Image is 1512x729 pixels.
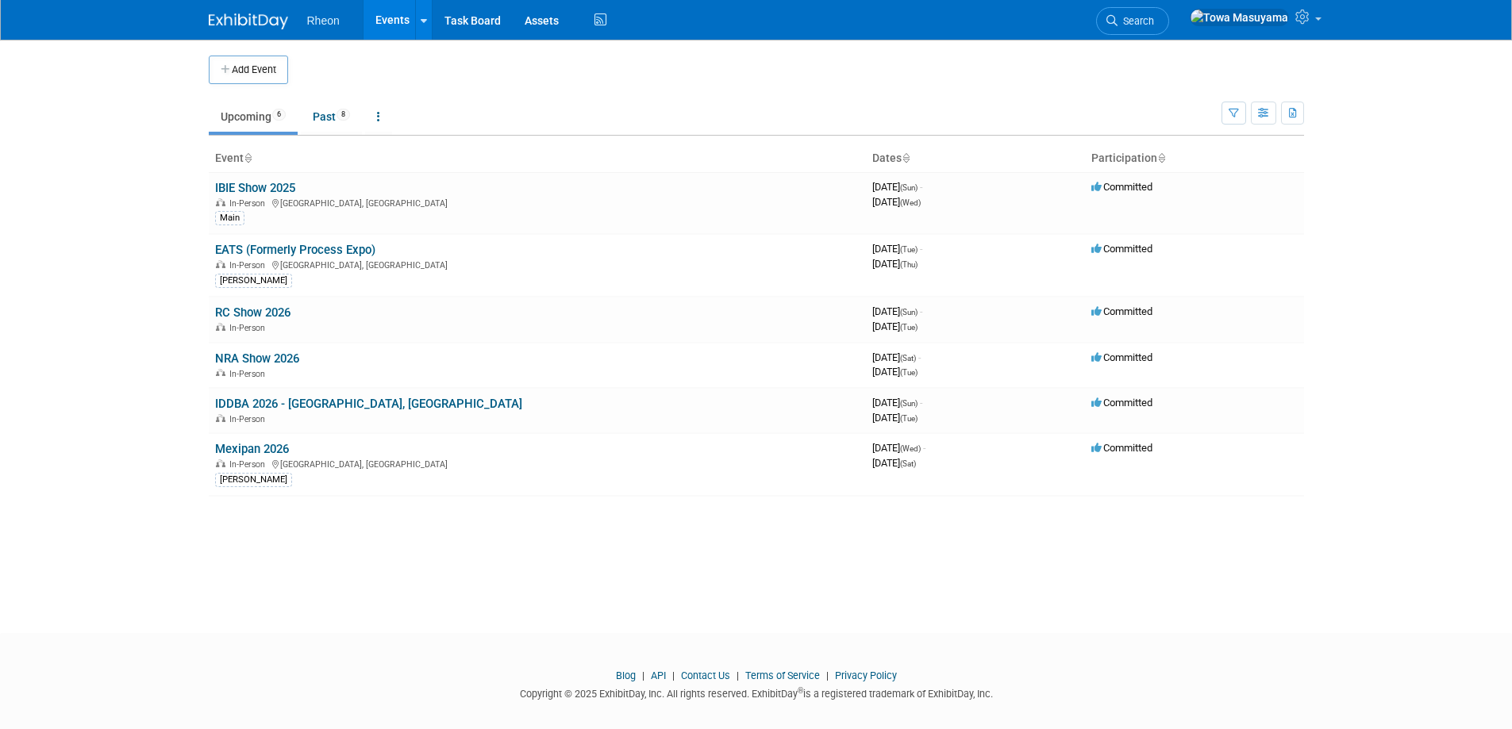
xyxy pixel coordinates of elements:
[872,258,918,270] span: [DATE]
[872,366,918,378] span: [DATE]
[216,369,225,377] img: In-Person Event
[900,354,916,363] span: (Sat)
[798,686,803,695] sup: ®
[920,397,922,409] span: -
[900,414,918,423] span: (Tue)
[900,308,918,317] span: (Sun)
[900,444,921,453] span: (Wed)
[209,56,288,84] button: Add Event
[1091,397,1152,409] span: Committed
[872,243,922,255] span: [DATE]
[902,152,910,164] a: Sort by Start Date
[900,459,916,468] span: (Sat)
[216,414,225,422] img: In-Person Event
[1091,243,1152,255] span: Committed
[215,442,289,456] a: Mexipan 2026
[900,399,918,408] span: (Sun)
[216,323,225,331] img: In-Person Event
[215,397,522,411] a: IDDBA 2026 - [GEOGRAPHIC_DATA], [GEOGRAPHIC_DATA]
[209,102,298,132] a: Upcoming6
[215,351,299,366] a: NRA Show 2026
[872,196,921,208] span: [DATE]
[1190,9,1289,26] img: Towa Masuyama
[822,670,833,681] span: |
[1157,152,1165,164] a: Sort by Participation Type
[900,368,918,377] span: (Tue)
[216,198,225,206] img: In-Person Event
[272,109,286,121] span: 6
[215,211,244,225] div: Main
[733,670,743,681] span: |
[872,305,922,317] span: [DATE]
[872,412,918,424] span: [DATE]
[215,274,292,288] div: [PERSON_NAME]
[900,198,921,207] span: (Wed)
[681,670,730,681] a: Contact Us
[215,243,375,257] a: EATS (Formerly Process Expo)
[866,145,1085,172] th: Dates
[920,305,922,317] span: -
[1091,181,1152,193] span: Committed
[1091,305,1152,317] span: Committed
[651,670,666,681] a: API
[307,14,340,27] span: Rheon
[209,145,866,172] th: Event
[1118,15,1154,27] span: Search
[872,457,916,469] span: [DATE]
[215,473,292,487] div: [PERSON_NAME]
[1085,145,1304,172] th: Participation
[900,183,918,192] span: (Sun)
[301,102,362,132] a: Past8
[215,196,860,209] div: [GEOGRAPHIC_DATA], [GEOGRAPHIC_DATA]
[668,670,679,681] span: |
[209,13,288,29] img: ExhibitDay
[900,245,918,254] span: (Tue)
[1091,351,1152,363] span: Committed
[872,351,921,363] span: [DATE]
[900,260,918,269] span: (Thu)
[244,152,252,164] a: Sort by Event Name
[920,243,922,255] span: -
[229,260,270,270] span: In-Person
[215,457,860,470] div: [GEOGRAPHIC_DATA], [GEOGRAPHIC_DATA]
[229,323,270,333] span: In-Person
[616,670,636,681] a: Blog
[835,670,897,681] a: Privacy Policy
[229,198,270,209] span: In-Person
[872,442,925,454] span: [DATE]
[215,305,290,320] a: RC Show 2026
[229,414,270,424] span: In-Person
[215,258,860,270] div: [GEOGRAPHIC_DATA], [GEOGRAPHIC_DATA]
[638,670,648,681] span: |
[918,351,921,363] span: -
[745,670,820,681] a: Terms of Service
[900,323,918,332] span: (Tue)
[872,320,918,332] span: [DATE]
[1096,7,1169,35] a: Search
[215,181,295,195] a: IBIE Show 2025
[229,459,270,470] span: In-Person
[872,397,922,409] span: [DATE]
[1091,442,1152,454] span: Committed
[923,442,925,454] span: -
[920,181,922,193] span: -
[337,109,350,121] span: 8
[216,459,225,467] img: In-Person Event
[216,260,225,268] img: In-Person Event
[872,181,922,193] span: [DATE]
[229,369,270,379] span: In-Person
